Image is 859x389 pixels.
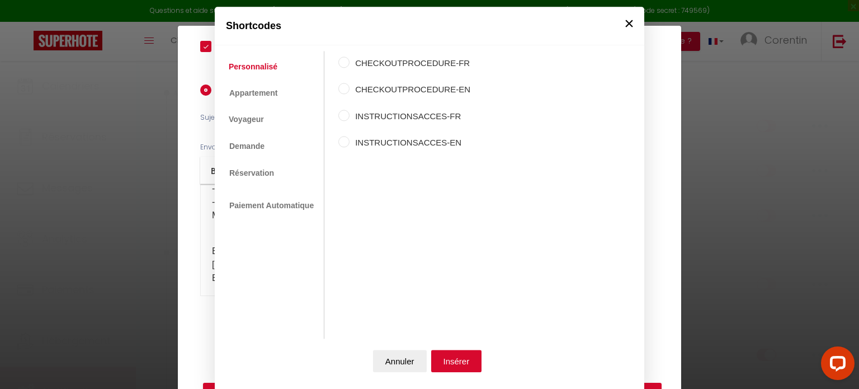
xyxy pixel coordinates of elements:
[223,57,283,77] a: Personnalisé
[350,137,470,150] label: INSTRUCTIONSACCES-EN
[223,82,284,104] a: Appartement
[812,342,859,389] iframe: LiveChat chat widget
[223,162,280,184] a: Réservation
[223,110,270,130] a: Voyageur
[223,135,271,157] a: Demande
[431,350,482,372] button: Insérer
[215,7,644,45] div: Shortcodes
[350,83,470,97] label: CHECKOUTPROCEDURE-EN
[350,110,470,123] label: INSTRUCTIONSACCES-FR
[223,195,320,217] a: Paiement Automatique
[373,350,427,372] button: Annuler
[621,12,638,35] button: Close
[350,57,470,70] label: CHECKOUTPROCEDURE-FR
